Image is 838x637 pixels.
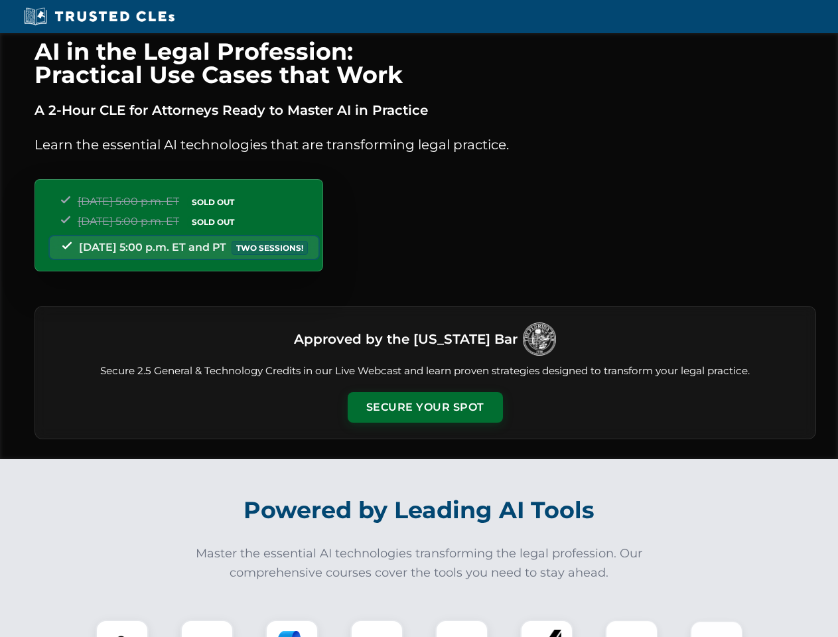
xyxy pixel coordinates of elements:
p: Learn the essential AI technologies that are transforming legal practice. [35,134,816,155]
p: Secure 2.5 General & Technology Credits in our Live Webcast and learn proven strategies designed ... [51,364,800,379]
img: Trusted CLEs [20,7,178,27]
span: SOLD OUT [187,215,239,229]
p: Master the essential AI technologies transforming the legal profession. Our comprehensive courses... [187,544,652,583]
p: A 2-Hour CLE for Attorneys Ready to Master AI in Practice [35,100,816,121]
h2: Powered by Leading AI Tools [52,487,787,533]
h1: AI in the Legal Profession: Practical Use Cases that Work [35,40,816,86]
span: SOLD OUT [187,195,239,209]
span: [DATE] 5:00 p.m. ET [78,215,179,228]
h3: Approved by the [US_STATE] Bar [294,327,518,351]
button: Secure Your Spot [348,392,503,423]
span: [DATE] 5:00 p.m. ET [78,195,179,208]
img: Logo [523,322,556,356]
